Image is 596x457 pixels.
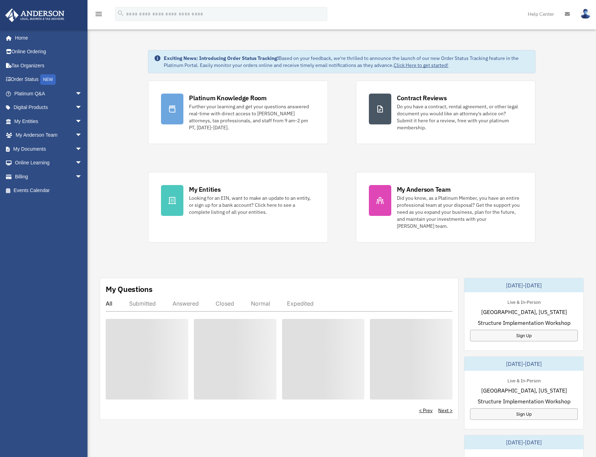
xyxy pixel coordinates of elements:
a: Digital Productsarrow_drop_down [5,101,93,115]
div: [DATE]-[DATE] [464,278,583,292]
div: All [106,300,112,307]
a: Next > [438,407,453,414]
a: < Prev [419,407,433,414]
span: arrow_drop_down [75,101,89,115]
div: My Entities [189,185,220,194]
div: Normal [251,300,270,307]
div: My Questions [106,284,153,294]
span: arrow_drop_down [75,156,89,170]
a: My Anderson Teamarrow_drop_down [5,128,93,142]
div: Answered [173,300,199,307]
div: Based on your feedback, we're thrilled to announce the launch of our new Order Status Tracking fe... [164,55,529,69]
div: [DATE]-[DATE] [464,357,583,371]
strong: Exciting News: Introducing Order Status Tracking! [164,55,279,61]
a: Sign Up [470,408,578,420]
i: search [117,9,125,17]
div: Platinum Knowledge Room [189,94,267,102]
a: Platinum Knowledge Room Further your learning and get your questions answered real-time with dire... [148,81,328,144]
img: Anderson Advisors Platinum Portal [3,8,66,22]
a: Click Here to get started! [394,62,448,68]
a: Contract Reviews Do you have a contract, rental agreement, or other legal document you would like... [356,81,535,144]
span: arrow_drop_down [75,128,89,143]
div: Contract Reviews [397,94,447,102]
span: [GEOGRAPHIC_DATA], [US_STATE] [481,386,567,395]
a: Sign Up [470,330,578,341]
span: Structure Implementation Workshop [478,319,570,327]
div: Live & In-Person [502,376,546,384]
div: Do you have a contract, rental agreement, or other legal document you would like an attorney's ad... [397,103,523,131]
a: Online Learningarrow_drop_down [5,156,93,170]
a: Home [5,31,89,45]
div: My Anderson Team [397,185,451,194]
div: Live & In-Person [502,298,546,305]
div: Expedited [287,300,314,307]
div: Did you know, as a Platinum Member, you have an entire professional team at your disposal? Get th... [397,195,523,230]
a: Order StatusNEW [5,73,93,87]
a: Tax Organizers [5,59,93,73]
span: arrow_drop_down [75,87,89,101]
span: arrow_drop_down [75,170,89,184]
span: arrow_drop_down [75,142,89,156]
a: My Anderson Team Did you know, as a Platinum Member, you have an entire professional team at your... [356,172,535,243]
a: menu [94,12,103,18]
div: Closed [216,300,234,307]
div: [DATE]-[DATE] [464,435,583,449]
span: arrow_drop_down [75,114,89,129]
a: Online Ordering [5,45,93,59]
a: My Entitiesarrow_drop_down [5,114,93,128]
div: Submitted [129,300,156,307]
a: Platinum Q&Aarrow_drop_down [5,87,93,101]
a: My Entities Looking for an EIN, want to make an update to an entity, or sign up for a bank accoun... [148,172,328,243]
div: Looking for an EIN, want to make an update to an entity, or sign up for a bank account? Click her... [189,195,315,216]
a: Billingarrow_drop_down [5,170,93,184]
a: Events Calendar [5,184,93,198]
a: My Documentsarrow_drop_down [5,142,93,156]
img: User Pic [580,9,591,19]
div: NEW [40,74,56,85]
span: Structure Implementation Workshop [478,397,570,405]
i: menu [94,10,103,18]
div: Further your learning and get your questions answered real-time with direct access to [PERSON_NAM... [189,103,315,131]
span: [GEOGRAPHIC_DATA], [US_STATE] [481,308,567,316]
